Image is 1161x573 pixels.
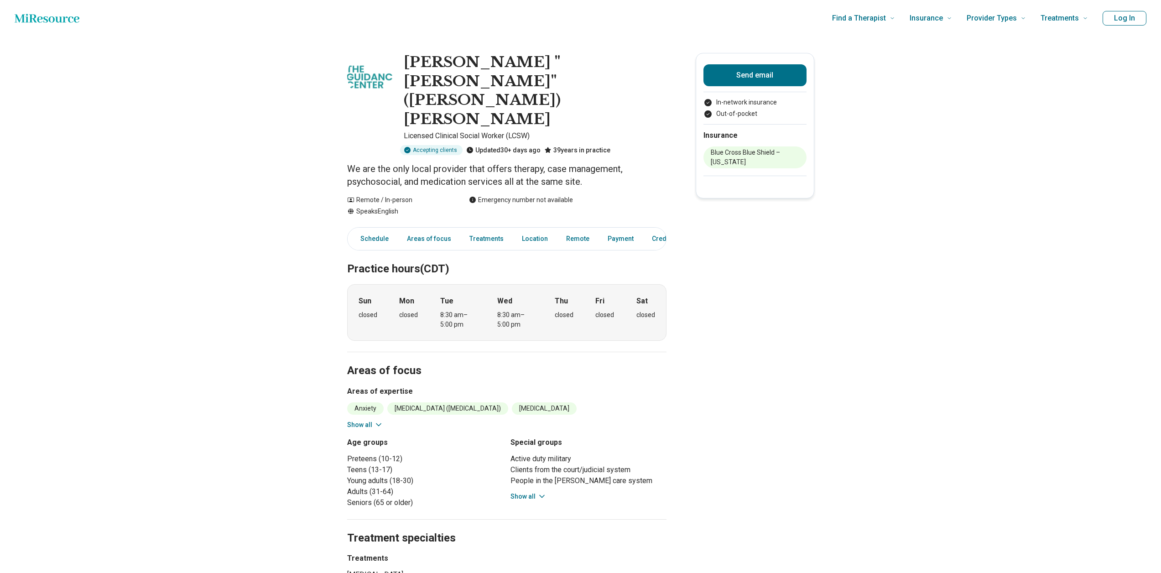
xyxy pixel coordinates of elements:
[967,12,1017,25] span: Provider Types
[440,296,453,307] strong: Tue
[404,53,666,129] h1: [PERSON_NAME] "[PERSON_NAME]" ([PERSON_NAME]) [PERSON_NAME]
[469,195,573,205] div: Emergency number not available
[703,98,807,119] ul: Payment options
[703,130,807,141] h2: Insurance
[636,310,655,320] div: closed
[400,145,463,155] div: Accepting clients
[703,64,807,86] button: Send email
[703,146,807,168] li: Blue Cross Blue Shield – [US_STATE]
[510,453,666,464] li: Active duty military
[595,310,614,320] div: closed
[510,492,547,501] button: Show all
[387,402,508,415] li: [MEDICAL_DATA] ([MEDICAL_DATA])
[404,130,666,141] p: Licensed Clinical Social Worker (LCSW)
[555,296,568,307] strong: Thu
[401,229,457,248] a: Areas of focus
[595,296,604,307] strong: Fri
[646,229,698,248] a: Credentials
[497,310,532,329] div: 8:30 am – 5:00 pm
[349,229,394,248] a: Schedule
[347,509,666,546] h2: Treatment specialties
[359,310,377,320] div: closed
[1041,12,1079,25] span: Treatments
[516,229,553,248] a: Location
[510,437,666,448] h3: Special groups
[15,9,79,27] a: Home page
[497,296,512,307] strong: Wed
[347,553,475,564] h3: Treatments
[347,284,666,341] div: When does the program meet?
[347,53,393,99] img: Mary "Kate" Werring, Licensed Clinical Social Worker (LCSW)
[561,229,595,248] a: Remote
[359,296,371,307] strong: Sun
[347,464,503,475] li: Teens (13-17)
[510,464,666,475] li: Clients from the court/judicial system
[1103,11,1146,26] button: Log In
[636,296,648,307] strong: Sat
[440,310,475,329] div: 8:30 am – 5:00 pm
[464,229,509,248] a: Treatments
[347,195,451,205] div: Remote / In-person
[347,486,503,497] li: Adults (31-64)
[832,12,886,25] span: Find a Therapist
[703,98,807,107] li: In-network insurance
[347,453,503,464] li: Preteens (10-12)
[347,475,503,486] li: Young adults (18-30)
[399,310,418,320] div: closed
[347,207,451,216] div: Speaks English
[544,145,610,155] div: 39 years in practice
[399,296,414,307] strong: Mon
[347,402,384,415] li: Anxiety
[555,310,573,320] div: closed
[466,145,541,155] div: Updated 30+ days ago
[512,402,577,415] li: [MEDICAL_DATA]
[910,12,943,25] span: Insurance
[347,162,666,188] p: We are the only local provider that offers therapy, case management, psychosocial, and medication...
[347,240,666,277] h2: Practice hours (CDT)
[347,341,666,379] h2: Areas of focus
[703,109,807,119] li: Out-of-pocket
[347,420,383,430] button: Show all
[347,437,503,448] h3: Age groups
[347,386,666,397] h3: Areas of expertise
[602,229,639,248] a: Payment
[510,475,666,486] li: People in the [PERSON_NAME] care system
[347,497,503,508] li: Seniors (65 or older)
